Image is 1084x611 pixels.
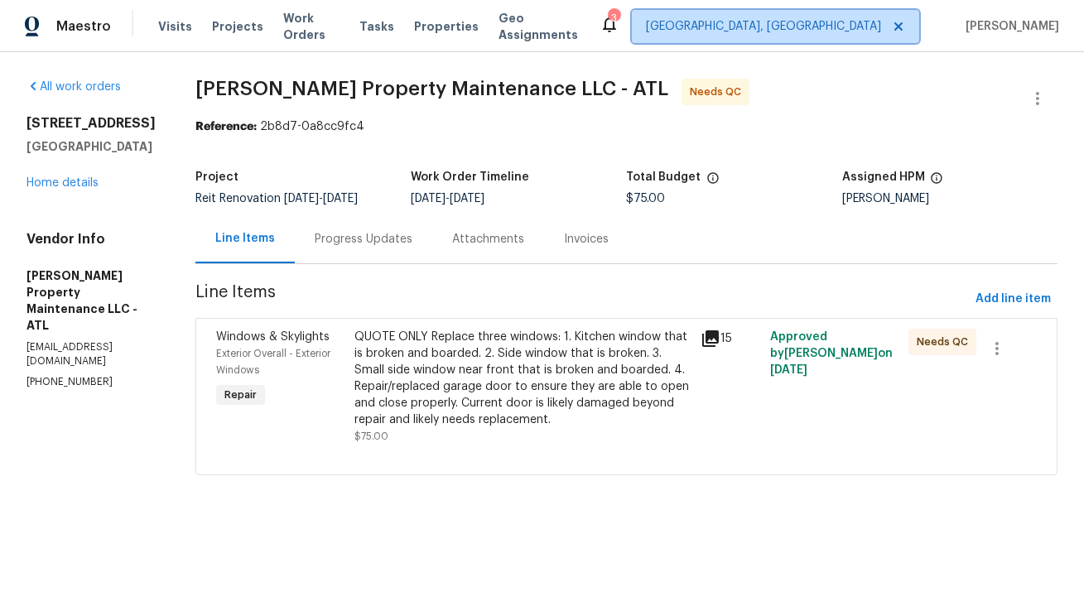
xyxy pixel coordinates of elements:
span: $75.00 [354,431,388,441]
span: Projects [212,18,263,35]
span: Repair [218,387,263,403]
a: Home details [26,177,99,189]
span: Needs QC [690,84,748,100]
span: [DATE] [411,193,446,204]
h4: Vendor Info [26,231,156,248]
span: Add line item [976,289,1051,310]
span: [PERSON_NAME] [959,18,1059,35]
button: Add line item [969,284,1058,315]
span: The total cost of line items that have been proposed by Opendoor. This sum includes line items th... [706,171,720,193]
h2: [STREET_ADDRESS] [26,115,156,132]
div: QUOTE ONLY Replace three windows: 1. Kitchen window that is broken and boarded. 2. Side window th... [354,329,691,428]
div: Invoices [564,231,609,248]
h5: Project [195,171,238,183]
b: Reference: [195,121,257,132]
span: Windows & Skylights [216,331,330,343]
span: - [411,193,484,204]
span: Exterior Overall - Exterior Windows [216,349,330,375]
p: [EMAIL_ADDRESS][DOMAIN_NAME] [26,340,156,368]
span: [DATE] [323,193,358,204]
span: [PERSON_NAME] Property Maintenance LLC - ATL [195,79,668,99]
a: All work orders [26,81,121,93]
p: [PHONE_NUMBER] [26,375,156,389]
div: Attachments [452,231,524,248]
span: Maestro [56,18,111,35]
div: Progress Updates [315,231,412,248]
span: [GEOGRAPHIC_DATA], [GEOGRAPHIC_DATA] [646,18,881,35]
h5: Assigned HPM [842,171,925,183]
span: [DATE] [450,193,484,204]
h5: [PERSON_NAME] Property Maintenance LLC - ATL [26,267,156,334]
span: $75.00 [627,193,666,204]
div: [PERSON_NAME] [842,193,1058,204]
span: Work Orders [283,10,340,43]
div: 15 [701,329,760,349]
span: Visits [158,18,192,35]
span: Reit Renovation [195,193,358,204]
span: [DATE] [284,193,319,204]
h5: [GEOGRAPHIC_DATA] [26,138,156,155]
span: Geo Assignments [499,10,580,43]
h5: Work Order Timeline [411,171,529,183]
span: [DATE] [770,364,807,376]
span: Needs QC [917,334,975,350]
h5: Total Budget [627,171,701,183]
span: - [284,193,358,204]
div: 2b8d7-0a8cc9fc4 [195,118,1058,135]
span: Approved by [PERSON_NAME] on [770,331,893,376]
span: Properties [414,18,479,35]
span: The hpm assigned to this work order. [930,171,943,193]
span: Tasks [359,21,394,32]
div: Line Items [215,230,275,247]
div: 3 [608,10,619,26]
span: Line Items [195,284,969,315]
